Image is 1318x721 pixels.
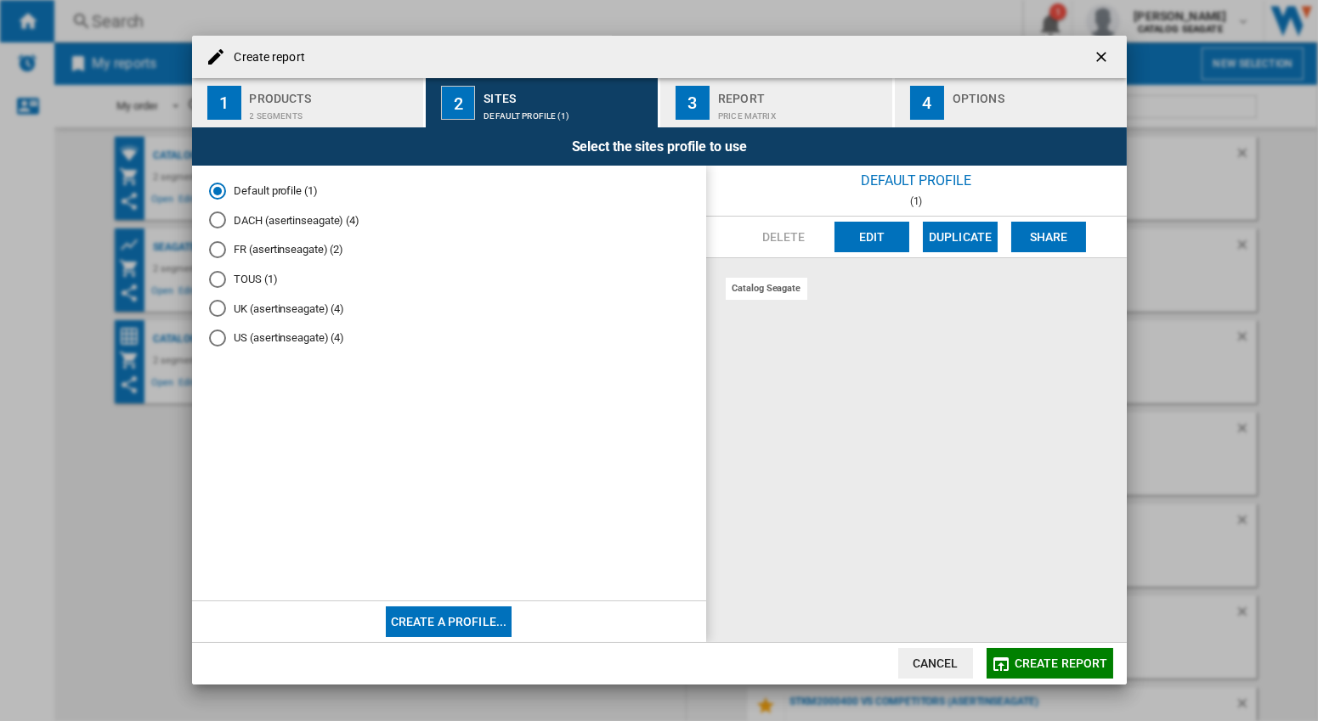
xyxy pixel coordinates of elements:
button: 2 Sites Default profile (1) [426,78,659,127]
div: Options [953,85,1120,103]
button: Cancel [898,648,973,679]
div: 4 [910,86,944,120]
md-radio-button: US (asertinseagate) (4) [209,330,689,346]
div: Price Matrix [718,103,885,121]
button: Delete [746,222,821,252]
div: 3 [676,86,710,120]
button: Edit [834,222,909,252]
div: Default profile (1) [484,103,651,121]
div: 1 [207,86,241,120]
md-radio-button: Default profile (1) [209,183,689,199]
md-radio-button: DACH (asertinseagate) (4) [209,212,689,228]
button: Create a profile... [386,606,512,637]
md-radio-button: UK (asertinseagate) (4) [209,301,689,317]
div: (1) [706,195,1127,207]
div: catalog seagate [726,278,808,299]
button: Duplicate [923,222,998,252]
ng-md-icon: getI18NText('BUTTONS.CLOSE_DIALOG') [1093,48,1113,69]
md-radio-button: TOUS (1) [209,271,689,287]
div: Default profile [706,166,1127,195]
md-radio-button: FR (asertinseagate) (2) [209,242,689,258]
h4: Create report [226,49,305,66]
div: 2 [441,86,475,120]
button: 3 Report Price Matrix [660,78,894,127]
button: Create report [987,648,1113,679]
button: getI18NText('BUTTONS.CLOSE_DIALOG') [1086,40,1120,74]
div: Select the sites profile to use [192,127,1127,166]
button: 1 Products 2 segments [192,78,426,127]
button: Share [1011,222,1086,252]
div: Products [250,85,417,103]
span: Create report [1015,656,1108,670]
div: 2 segments [250,103,417,121]
div: Sites [484,85,651,103]
button: 4 Options [895,78,1127,127]
div: Report [718,85,885,103]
